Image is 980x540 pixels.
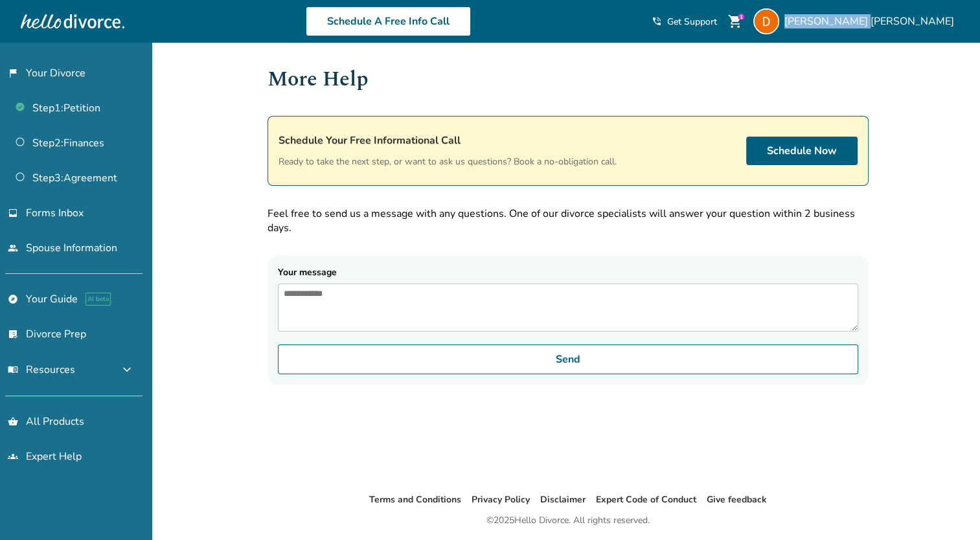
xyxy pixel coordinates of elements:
[8,243,18,253] span: people
[652,16,717,28] a: phone_in_talkGet Support
[690,21,980,540] iframe: Chat Widget
[596,493,696,506] a: Expert Code of Conduct
[652,16,662,27] span: phone_in_talk
[472,493,530,506] a: Privacy Policy
[85,293,111,306] span: AI beta
[667,16,717,28] span: Get Support
[279,132,617,149] h4: Schedule Your Free Informational Call
[26,206,84,220] span: Forms Inbox
[279,132,617,170] div: Ready to take the next step, or want to ask us questions? Book a no-obligation call.
[268,63,869,95] h1: More Help
[784,14,959,28] span: [PERSON_NAME] [PERSON_NAME]
[540,492,586,508] li: Disclaimer
[268,207,869,235] p: Feel free to send us a message with any questions. One of our divorce specialists will answer you...
[738,14,744,20] div: 1
[119,362,135,377] span: expand_more
[8,68,18,78] span: flag_2
[278,284,858,332] textarea: Your message
[278,344,858,374] button: Send
[8,416,18,427] span: shopping_basket
[8,451,18,462] span: groups
[369,493,461,506] a: Terms and Conditions
[486,513,650,528] div: © 2025 Hello Divorce. All rights reserved.
[8,294,18,304] span: explore
[8,208,18,218] span: inbox
[8,365,18,375] span: menu_book
[306,6,471,36] a: Schedule A Free Info Call
[278,266,858,332] label: Your message
[753,8,779,34] img: Daniel Arnold
[8,329,18,339] span: list_alt_check
[727,14,743,29] span: shopping_cart
[8,363,75,377] span: Resources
